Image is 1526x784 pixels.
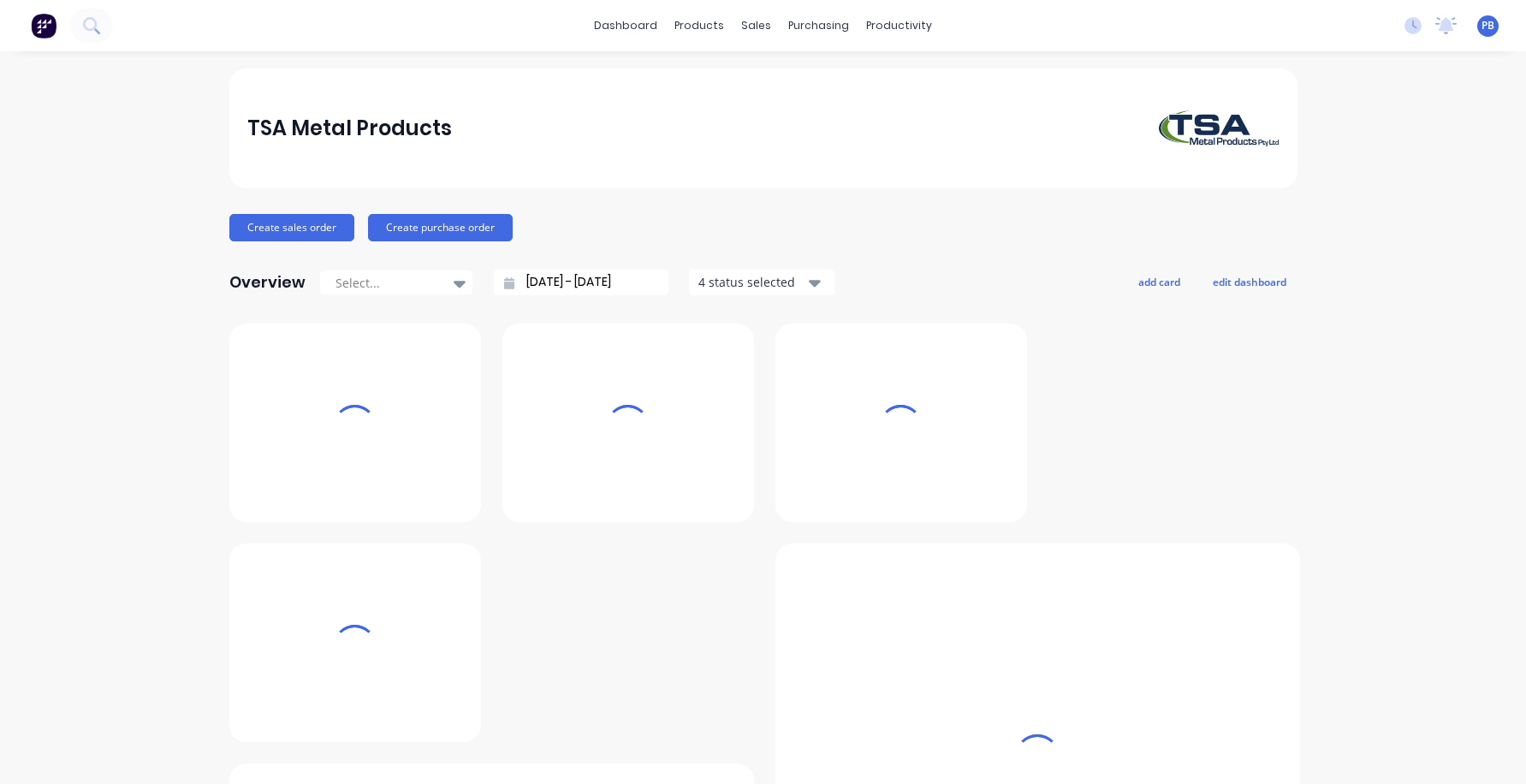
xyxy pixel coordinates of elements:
button: 4 status selected [689,270,834,295]
div: TSA Metal Products [247,111,452,146]
button: Create purchase order [368,214,513,241]
button: edit dashboard [1202,270,1297,293]
a: dashboard [585,13,666,39]
button: Create sales order [229,214,354,241]
span: PB [1481,18,1494,33]
button: add card [1127,270,1191,293]
img: TSA Metal Products [1159,110,1279,146]
div: sales [733,13,780,39]
div: productivity [858,13,941,39]
img: Factory [31,13,56,39]
div: 4 status selected [698,273,806,291]
div: products [666,13,733,39]
div: Overview [229,265,306,300]
div: purchasing [780,13,858,39]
